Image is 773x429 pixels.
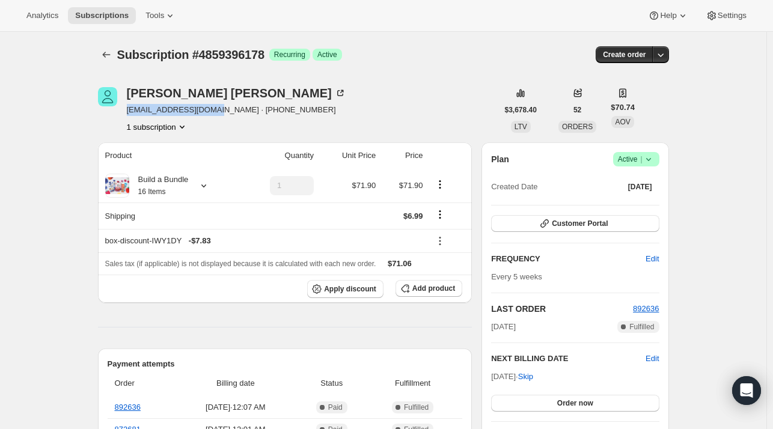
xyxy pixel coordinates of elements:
[491,153,509,165] h2: Plan
[638,249,666,269] button: Edit
[388,259,412,268] span: $71.06
[660,11,676,20] span: Help
[145,11,164,20] span: Tools
[300,377,363,389] span: Status
[603,50,646,59] span: Create order
[491,253,646,265] h2: FREQUENCY
[138,7,183,24] button: Tools
[552,219,608,228] span: Customer Portal
[573,105,581,115] span: 52
[317,50,337,59] span: Active
[515,123,527,131] span: LTV
[105,235,423,247] div: box-discount-IWY1DY
[115,403,141,412] a: 892636
[98,202,240,229] th: Shipping
[491,303,633,315] h2: LAST ORDER
[698,7,754,24] button: Settings
[646,353,659,365] button: Edit
[379,142,426,169] th: Price
[718,11,747,20] span: Settings
[618,153,655,165] span: Active
[557,398,593,408] span: Order now
[403,211,423,221] span: $6.99
[117,48,264,61] span: Subscription #4859396178
[19,7,66,24] button: Analytics
[646,253,659,265] span: Edit
[68,7,136,24] button: Subscriptions
[105,260,376,268] span: Sales tax (if applicable) is not displayed because it is calculated with each new order.
[127,87,346,99] div: [PERSON_NAME] [PERSON_NAME]
[352,181,376,190] span: $71.90
[108,358,463,370] h2: Payment attempts
[633,303,659,315] button: 892636
[491,395,659,412] button: Order now
[127,121,188,133] button: Product actions
[633,304,659,313] a: 892636
[629,322,654,332] span: Fulfilled
[621,178,659,195] button: [DATE]
[518,371,533,383] span: Skip
[430,208,450,221] button: Shipping actions
[370,377,455,389] span: Fulfillment
[98,46,115,63] button: Subscriptions
[430,178,450,191] button: Product actions
[307,280,383,298] button: Apply discount
[615,118,630,126] span: AOV
[127,104,346,116] span: [EMAIL_ADDRESS][DOMAIN_NAME] · [PHONE_NUMBER]
[498,102,544,118] button: $3,678.40
[505,105,537,115] span: $3,678.40
[129,174,189,198] div: Build a Bundle
[108,370,175,397] th: Order
[178,377,293,389] span: Billing date
[491,272,542,281] span: Every 5 weeks
[628,182,652,192] span: [DATE]
[491,353,646,365] h2: NEXT BILLING DATE
[324,284,376,294] span: Apply discount
[399,181,423,190] span: $71.90
[317,142,379,169] th: Unit Price
[491,321,516,333] span: [DATE]
[562,123,593,131] span: ORDERS
[732,376,761,405] div: Open Intercom Messenger
[98,87,117,106] span: Molly Miranda
[491,215,659,232] button: Customer Portal
[641,7,695,24] button: Help
[178,401,293,413] span: [DATE] · 12:07 AM
[491,372,533,381] span: [DATE] ·
[640,154,642,164] span: |
[491,181,537,193] span: Created Date
[26,11,58,20] span: Analytics
[396,280,462,297] button: Add product
[596,46,653,63] button: Create order
[511,367,540,386] button: Skip
[611,102,635,114] span: $70.74
[404,403,429,412] span: Fulfilled
[240,142,317,169] th: Quantity
[274,50,305,59] span: Recurring
[566,102,588,118] button: 52
[75,11,129,20] span: Subscriptions
[412,284,455,293] span: Add product
[189,235,211,247] span: - $7.83
[98,142,240,169] th: Product
[138,187,166,196] small: 16 Items
[328,403,343,412] span: Paid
